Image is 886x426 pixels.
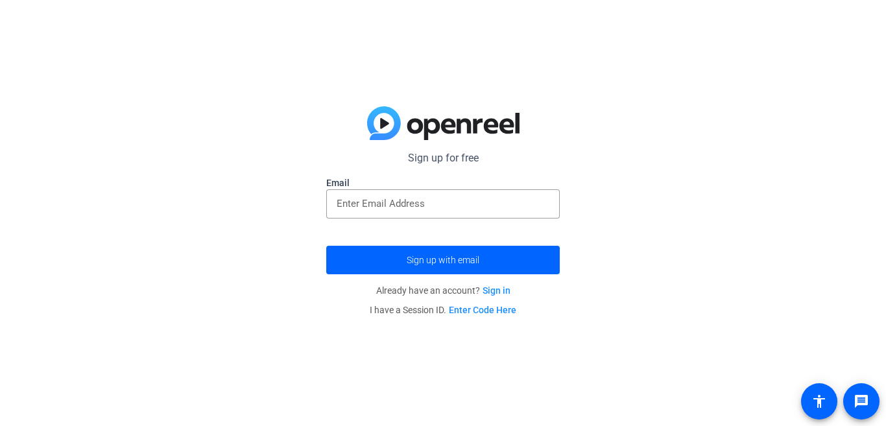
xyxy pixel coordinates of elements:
img: blue-gradient.svg [367,106,520,140]
mat-icon: accessibility [811,394,827,409]
p: Sign up for free [326,150,560,166]
a: Enter Code Here [449,305,516,315]
span: Already have an account? [376,285,510,296]
mat-icon: message [854,394,869,409]
label: Email [326,176,560,189]
button: Sign up with email [326,246,560,274]
a: Sign in [483,285,510,296]
span: I have a Session ID. [370,305,516,315]
input: Enter Email Address [337,196,549,211]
